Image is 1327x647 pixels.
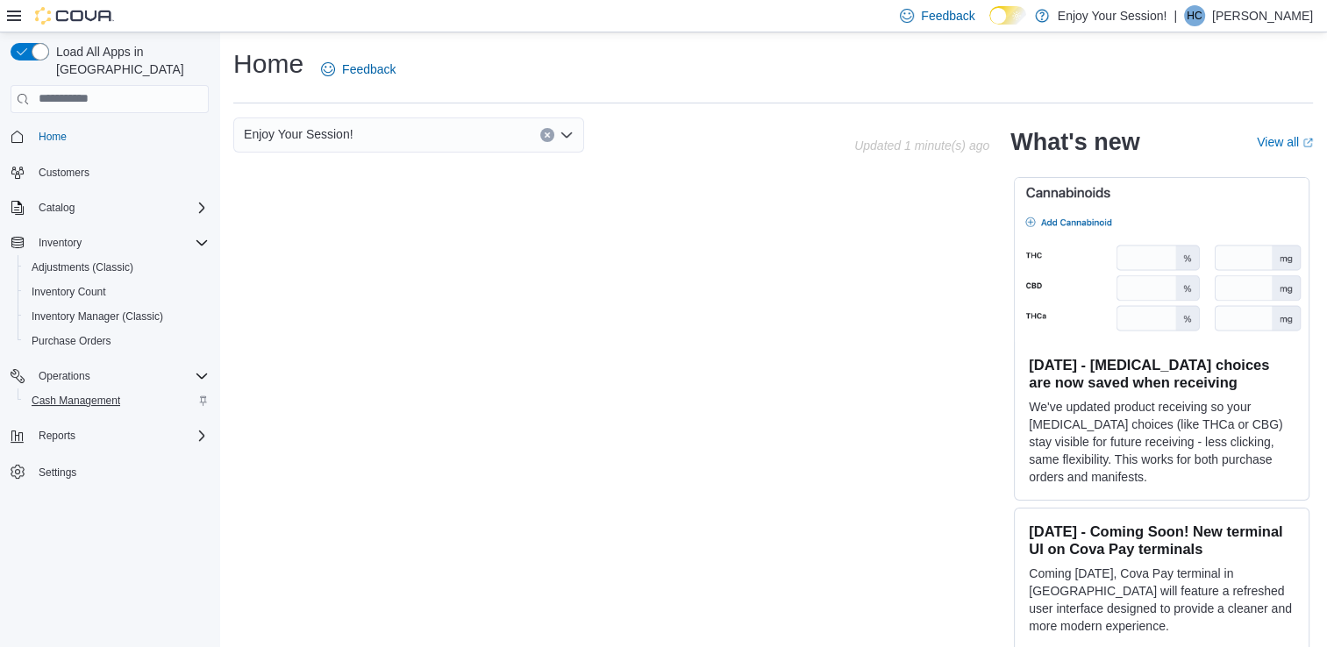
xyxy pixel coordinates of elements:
span: Inventory Manager (Classic) [32,309,163,323]
span: Inventory Count [32,285,106,299]
a: Purchase Orders [25,331,118,352]
span: Settings [32,460,209,482]
span: Reports [39,429,75,443]
button: Reports [4,423,216,448]
span: HC [1187,5,1202,26]
button: Reports [32,425,82,446]
span: Purchase Orders [32,334,111,348]
span: Operations [39,369,90,383]
h2: What's new [1010,128,1139,156]
button: Operations [4,364,216,388]
button: Cash Management [18,388,216,413]
h1: Home [233,46,303,82]
button: Purchase Orders [18,329,216,353]
div: Holden Cole [1184,5,1205,26]
a: Feedback [314,52,403,87]
button: Customers [4,160,216,185]
a: Inventory Count [25,281,113,302]
span: Operations [32,366,209,387]
span: Cash Management [32,394,120,408]
span: Inventory [39,236,82,250]
a: Customers [32,162,96,183]
span: Customers [32,161,209,183]
p: We've updated product receiving so your [MEDICAL_DATA] choices (like THCa or CBG) stay visible fo... [1029,398,1295,486]
button: Inventory Count [18,280,216,304]
button: Operations [32,366,97,387]
span: Cash Management [25,390,209,411]
span: Catalog [32,197,209,218]
span: Inventory Manager (Classic) [25,306,209,327]
a: Cash Management [25,390,127,411]
p: Coming [DATE], Cova Pay terminal in [GEOGRAPHIC_DATA] will feature a refreshed user interface des... [1029,565,1295,635]
button: Home [4,124,216,149]
svg: External link [1302,138,1313,148]
button: Open list of options [560,128,574,142]
h3: [DATE] - [MEDICAL_DATA] choices are now saved when receiving [1029,356,1295,391]
span: Customers [39,166,89,180]
span: Feedback [342,60,396,78]
p: [PERSON_NAME] [1212,5,1313,26]
span: Enjoy Your Session! [244,124,353,145]
button: Catalog [4,196,216,220]
button: Catalog [32,197,82,218]
h3: [DATE] - Coming Soon! New terminal UI on Cova Pay terminals [1029,523,1295,558]
button: Inventory Manager (Classic) [18,304,216,329]
a: View allExternal link [1257,135,1313,149]
span: Adjustments (Classic) [32,260,133,274]
span: Reports [32,425,209,446]
a: Adjustments (Classic) [25,257,140,278]
button: Adjustments (Classic) [18,255,216,280]
p: | [1174,5,1177,26]
a: Inventory Manager (Classic) [25,306,170,327]
a: Settings [32,462,83,483]
p: Enjoy Your Session! [1058,5,1167,26]
span: Adjustments (Classic) [25,257,209,278]
nav: Complex example [11,117,209,530]
span: Settings [39,466,76,480]
button: Inventory [32,232,89,253]
span: Load All Apps in [GEOGRAPHIC_DATA] [49,43,209,78]
input: Dark Mode [989,6,1026,25]
span: Feedback [921,7,974,25]
span: Inventory Count [25,281,209,302]
span: Home [32,125,209,147]
img: Cova [35,7,114,25]
span: Purchase Orders [25,331,209,352]
span: Inventory [32,232,209,253]
a: Home [32,126,74,147]
span: Home [39,130,67,144]
span: Catalog [39,201,75,215]
button: Settings [4,459,216,484]
p: Updated 1 minute(s) ago [854,139,989,153]
button: Clear input [540,128,554,142]
button: Inventory [4,231,216,255]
